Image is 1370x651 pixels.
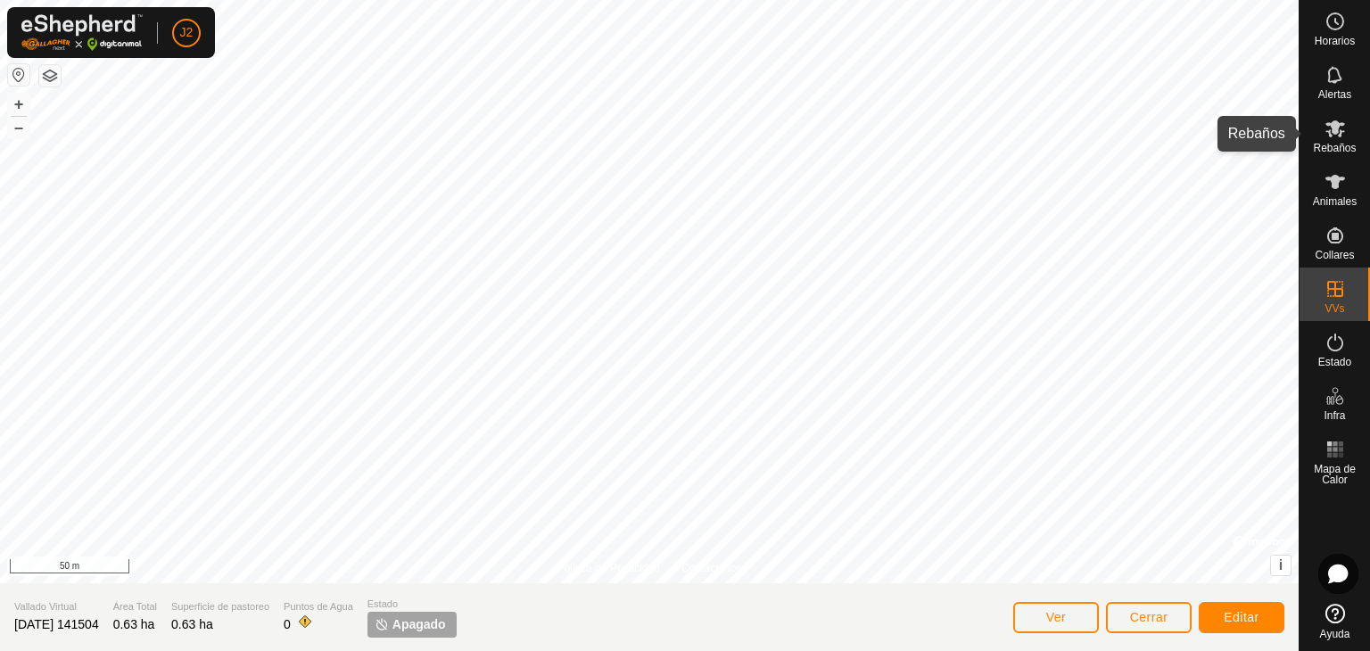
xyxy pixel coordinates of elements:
[1271,556,1291,575] button: i
[8,117,29,138] button: –
[14,617,99,631] span: [DATE] 141504
[14,599,99,614] span: Vallado Virtual
[1046,610,1067,624] span: Ver
[8,64,29,86] button: Restablecer Mapa
[1279,557,1283,573] span: i
[1313,143,1356,153] span: Rebaños
[171,617,213,631] span: 0.63 ha
[1130,610,1168,624] span: Cerrar
[1324,410,1345,421] span: Infra
[39,65,61,87] button: Capas del Mapa
[1106,602,1192,633] button: Cerrar
[367,597,457,612] span: Estado
[557,560,660,576] a: Política de Privacidad
[1199,602,1284,633] button: Editar
[1304,464,1366,485] span: Mapa de Calor
[681,560,741,576] a: Contáctenos
[1300,597,1370,647] a: Ayuda
[21,14,143,51] img: Logo Gallagher
[1325,303,1344,314] span: VVs
[1013,602,1099,633] button: Ver
[1318,89,1351,100] span: Alertas
[180,23,194,42] span: J2
[375,617,389,631] img: apagar
[1313,196,1357,207] span: Animales
[1318,357,1351,367] span: Estado
[113,599,157,614] span: Área Total
[1315,36,1355,46] span: Horarios
[1320,629,1350,639] span: Ayuda
[171,599,269,614] span: Superficie de pastoreo
[284,617,291,631] span: 0
[1315,250,1354,260] span: Collares
[284,599,353,614] span: Puntos de Agua
[1224,610,1259,624] span: Editar
[392,615,446,634] span: Apagado
[113,617,155,631] span: 0.63 ha
[8,94,29,115] button: +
